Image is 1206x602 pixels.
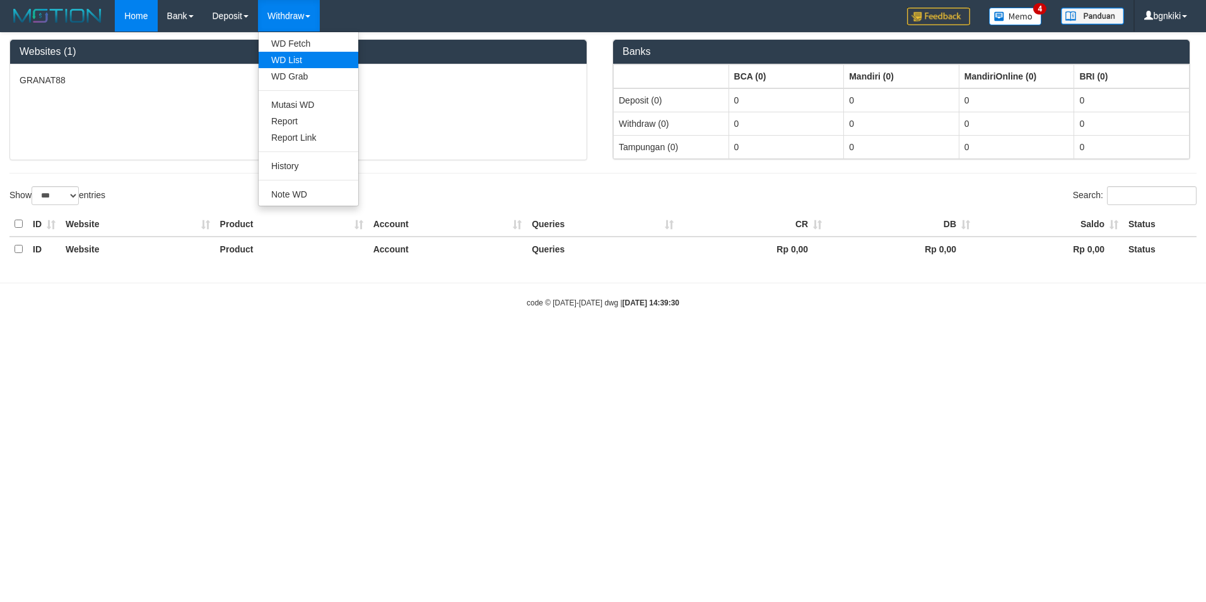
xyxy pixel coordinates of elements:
[259,158,358,174] a: History
[959,135,1074,158] td: 0
[1123,237,1197,261] th: Status
[614,64,729,88] th: Group: activate to sort column ascending
[623,298,679,307] strong: [DATE] 14:39:30
[844,88,959,112] td: 0
[259,35,358,52] a: WD Fetch
[215,212,368,237] th: Product
[975,212,1123,237] th: Saldo
[259,52,358,68] a: WD List
[259,113,358,129] a: Report
[1107,186,1197,205] input: Search:
[1074,88,1190,112] td: 0
[259,68,358,85] a: WD Grab
[1074,135,1190,158] td: 0
[614,135,729,158] td: Tampungan (0)
[61,237,215,261] th: Website
[527,212,679,237] th: Queries
[989,8,1042,25] img: Button%20Memo.svg
[844,64,959,88] th: Group: activate to sort column ascending
[827,237,975,261] th: Rp 0,00
[32,186,79,205] select: Showentries
[28,212,61,237] th: ID
[20,46,577,57] h3: Websites (1)
[729,135,844,158] td: 0
[1123,212,1197,237] th: Status
[259,129,358,146] a: Report Link
[1033,3,1046,15] span: 4
[527,237,679,261] th: Queries
[215,237,368,261] th: Product
[61,212,215,237] th: Website
[679,237,827,261] th: Rp 0,00
[827,212,975,237] th: DB
[1061,8,1124,25] img: panduan.png
[729,112,844,135] td: 0
[259,186,358,203] a: Note WD
[614,88,729,112] td: Deposit (0)
[28,237,61,261] th: ID
[1073,186,1197,205] label: Search:
[9,6,105,25] img: MOTION_logo.png
[9,186,105,205] label: Show entries
[679,212,827,237] th: CR
[259,97,358,113] a: Mutasi WD
[844,112,959,135] td: 0
[368,212,527,237] th: Account
[527,298,679,307] small: code © [DATE]-[DATE] dwg |
[729,88,844,112] td: 0
[959,64,1074,88] th: Group: activate to sort column ascending
[623,46,1180,57] h3: Banks
[1074,64,1190,88] th: Group: activate to sort column ascending
[1074,112,1190,135] td: 0
[907,8,970,25] img: Feedback.jpg
[844,135,959,158] td: 0
[20,74,577,86] p: GRANAT88
[614,112,729,135] td: Withdraw (0)
[959,88,1074,112] td: 0
[959,112,1074,135] td: 0
[729,64,844,88] th: Group: activate to sort column ascending
[975,237,1123,261] th: Rp 0,00
[368,237,527,261] th: Account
